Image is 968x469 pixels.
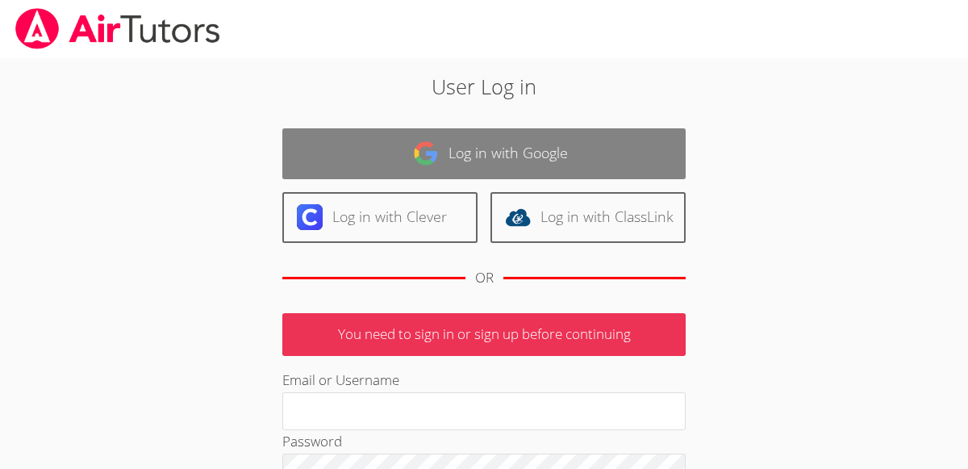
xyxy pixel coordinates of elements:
h2: User Log in [223,71,745,102]
a: Log in with Clever [282,192,478,243]
a: Log in with Google [282,128,686,179]
p: You need to sign in or sign up before continuing [282,313,686,356]
div: OR [475,266,494,290]
label: Password [282,432,342,450]
img: airtutors_banner-c4298cdbf04f3fff15de1276eac7730deb9818008684d7c2e4769d2f7ddbe033.png [14,8,222,49]
label: Email or Username [282,371,399,389]
img: classlink-logo-d6bb404cc1216ec64c9a2012d9dc4662098be43eaf13dc465df04b49fa7ab582.svg [505,204,531,230]
img: clever-logo-6eab21bc6e7a338710f1a6ff85c0baf02591cd810cc4098c63d3a4b26e2feb20.svg [297,204,323,230]
img: google-logo-50288ca7cdecda66e5e0955fdab243c47b7ad437acaf1139b6f446037453330a.svg [413,140,439,166]
a: Log in with ClassLink [490,192,686,243]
